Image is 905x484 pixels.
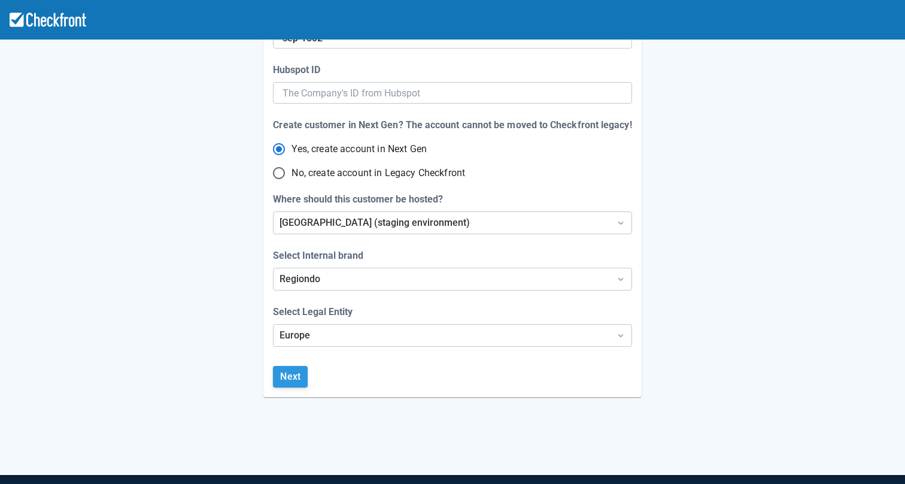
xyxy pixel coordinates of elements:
[615,273,627,285] span: Dropdown icon
[291,142,427,156] span: Yes, create account in Next Gen
[273,249,368,263] label: Select Internal brand
[280,216,603,230] div: [GEOGRAPHIC_DATA] (staging environment)
[280,272,603,286] div: Regiondo
[273,192,448,207] label: Where should this customer be hosted?
[283,82,622,104] input: The Company's ID from Hubspot
[273,366,308,388] button: Next
[273,63,325,77] label: Hubspot ID
[280,328,603,343] div: Europe
[273,118,631,132] div: Create customer in Next Gen? The account cannot be moved to Checkfront legacy!
[732,355,905,484] iframe: Chat Widget
[615,217,627,229] span: Dropdown icon
[615,329,627,341] span: Dropdown icon
[273,305,357,319] label: Select Legal Entity
[291,166,465,180] span: No, create account in Legacy Checkfront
